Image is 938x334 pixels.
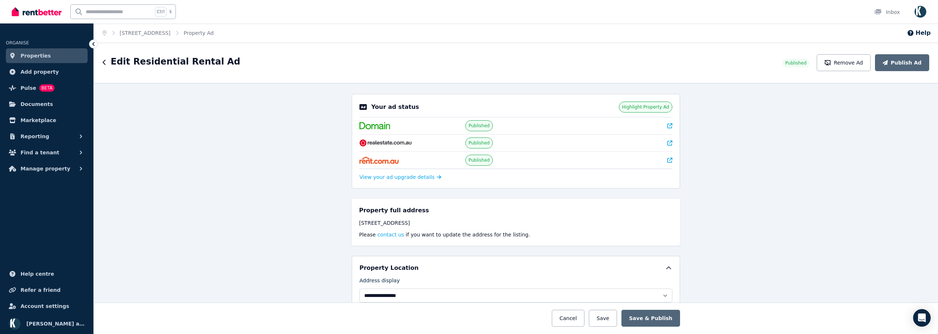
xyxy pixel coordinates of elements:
span: Documents [21,100,53,109]
button: Save & Publish [621,310,680,327]
span: [PERSON_NAME] as trustee for The Ferdowsian Trust [26,319,85,328]
a: [STREET_ADDRESS] [120,30,171,36]
img: Omid Ferdowsian as trustee for The Ferdowsian Trust [9,318,21,330]
img: RealEstate.com.au [359,139,412,147]
button: Find a tenant [6,145,88,160]
img: Rent.com.au [359,157,399,164]
p: Please if you want to update the address for the listing. [359,231,673,238]
a: Refer a friend [6,283,88,297]
h5: Property full address [359,206,429,215]
a: Help centre [6,267,88,281]
span: Published [469,123,490,129]
span: Reporting [21,132,49,141]
a: Properties [6,48,88,63]
button: Help [907,29,931,37]
button: contact us [377,231,404,238]
span: Find a tenant [21,148,59,157]
span: Properties [21,51,51,60]
a: Documents [6,97,88,111]
span: BETA [39,84,55,92]
button: Publish Ad [875,54,929,71]
a: Add property [6,65,88,79]
span: Add property [21,67,59,76]
span: Account settings [21,302,69,311]
button: Remove Ad [817,54,871,71]
span: Help centre [21,269,54,278]
button: Manage property [6,161,88,176]
h1: Edit Residential Rental Ad [111,56,240,67]
span: Refer a friend [21,286,60,294]
a: Account settings [6,299,88,313]
span: Published [785,60,806,66]
h5: Property Location [359,264,418,272]
div: Inbox [874,8,900,16]
div: [STREET_ADDRESS] [359,219,673,227]
img: Omid Ferdowsian as trustee for The Ferdowsian Trust [915,6,926,18]
button: Reporting [6,129,88,144]
img: RentBetter [12,6,62,17]
button: Cancel [552,310,584,327]
label: Address display [359,277,400,287]
p: Your ad status [371,103,419,111]
span: Highlight Property Ad [622,104,669,110]
span: Ctrl [155,7,166,16]
span: View your ad upgrade details [359,174,435,180]
span: ORGANISE [6,40,29,45]
span: Pulse [21,84,36,92]
a: PulseBETA [6,81,88,95]
span: Published [469,157,490,163]
button: Save [589,310,617,327]
span: Published [469,140,490,146]
span: k [169,9,172,15]
span: Manage property [21,164,70,173]
div: Open Intercom Messenger [913,309,931,327]
span: Marketplace [21,116,56,125]
a: Property Ad [184,30,214,36]
a: Marketplace [6,113,88,128]
img: Domain.com.au [359,122,390,129]
nav: Breadcrumb [94,23,222,43]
